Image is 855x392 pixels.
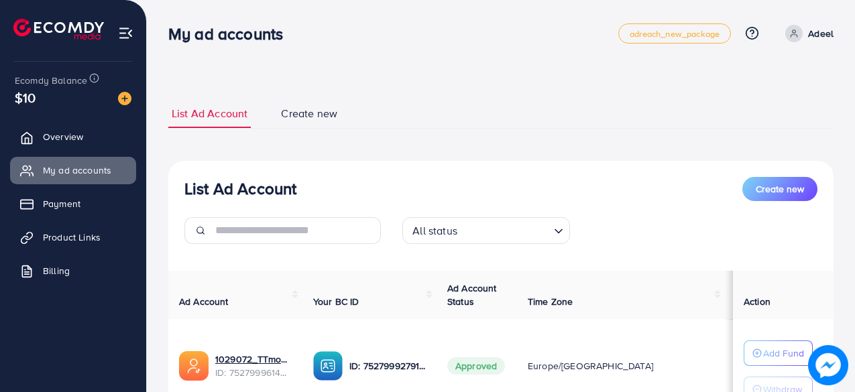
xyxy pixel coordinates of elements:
input: Search for option [461,218,549,241]
button: Add Fund [744,340,813,366]
a: Overview [10,123,136,150]
span: Create new [756,182,804,196]
span: Your BC ID [313,295,359,308]
a: Payment [10,190,136,217]
a: Billing [10,257,136,284]
span: Overview [43,130,83,143]
span: List Ad Account [172,106,247,121]
span: My ad accounts [43,164,111,177]
span: Create new [281,106,337,121]
img: ic-ba-acc.ded83a64.svg [313,351,343,381]
span: Billing [43,264,70,277]
span: adreach_new_package [630,29,720,38]
a: Product Links [10,224,136,251]
img: menu [118,25,133,41]
img: image [118,92,131,105]
p: Add Fund [763,345,804,361]
h3: List Ad Account [184,179,296,198]
span: ID: 7527999614847467521 [215,366,292,379]
span: Ad Account [179,295,229,308]
a: Adeel [780,25,834,42]
p: ID: 7527999279103574032 [349,358,426,374]
span: Action [744,295,771,308]
img: ic-ads-acc.e4c84228.svg [179,351,209,381]
p: Adeel [808,25,834,42]
h3: My ad accounts [168,24,294,44]
span: Payment [43,197,80,210]
span: Ad Account Status [447,281,497,308]
div: <span class='underline'>1029072_TTmonigrow_1752749004212</span></br>7527999614847467521 [215,352,292,380]
span: Approved [447,357,505,375]
span: Product Links [43,231,101,244]
span: All status [410,221,460,241]
img: image [808,345,848,385]
span: Time Zone [528,295,573,308]
a: 1029072_TTmonigrow_1752749004212 [215,352,292,366]
span: Ecomdy Balance [15,74,87,87]
div: Search for option [402,217,570,244]
a: adreach_new_package [618,23,731,44]
span: Europe/[GEOGRAPHIC_DATA] [528,359,653,373]
button: Create new [742,177,817,201]
a: My ad accounts [10,157,136,184]
span: $10 [15,88,36,107]
img: logo [13,19,104,40]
